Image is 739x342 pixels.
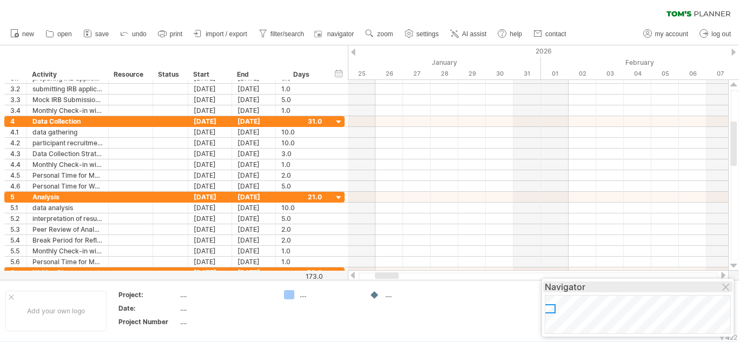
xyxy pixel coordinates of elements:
div: Thursday, 29 January 2026 [458,68,486,79]
div: Resource [114,69,147,80]
a: save [81,27,112,41]
a: navigator [313,27,357,41]
span: settings [417,30,439,38]
div: Friday, 6 February 2026 [679,68,707,79]
span: print [170,30,182,38]
div: 5.0 [281,181,322,191]
div: 5.6 [10,257,27,267]
div: 5.3 [10,224,27,234]
div: Add your own logo [5,291,107,331]
div: Navigator [545,281,731,292]
div: [DATE] [188,149,232,159]
div: 3.0 [281,149,322,159]
div: [DATE] [188,84,232,94]
div: [DATE] [232,246,276,256]
a: open [43,27,75,41]
span: log out [711,30,731,38]
div: [DATE] [188,267,232,278]
div: Break Period for Reflection [32,235,103,245]
div: Saturday, 7 February 2026 [707,68,734,79]
div: [DATE] [232,235,276,245]
div: Thursday, 5 February 2026 [651,68,679,79]
div: .... [180,290,271,299]
div: 6 [10,267,27,278]
a: settings [402,27,442,41]
div: [DATE] [232,105,276,116]
div: 1.0 [281,105,322,116]
div: [DATE] [232,95,276,105]
div: .... [385,290,444,299]
div: Personal Time for Work-Life Balance [32,181,103,191]
div: Monday, 2 February 2026 [569,68,596,79]
div: [DATE] [188,246,232,256]
div: Monday, 26 January 2026 [375,68,403,79]
div: 4.3 [10,149,27,159]
div: Data Collection [32,116,103,126]
span: save [95,30,109,38]
div: 4.6 [10,181,27,191]
div: Monthly Check-in with Advisor [32,246,103,256]
div: Project Number [118,317,178,326]
div: [DATE] [232,181,276,191]
span: undo [132,30,147,38]
a: print [155,27,186,41]
div: 10.0 [281,203,322,213]
div: [DATE] [232,127,276,137]
div: .... [180,317,271,326]
div: 1.0 [281,159,322,170]
div: [DATE] [232,224,276,234]
span: help [510,30,522,38]
a: filter/search [256,27,307,41]
div: 2.0 [281,235,322,245]
div: 1.0 [281,246,322,256]
div: 5.4 [10,235,27,245]
div: [DATE] [232,159,276,170]
div: [DATE] [232,267,276,278]
div: 3.4 [10,105,27,116]
div: Sunday, 25 January 2026 [348,68,375,79]
div: [DATE] [188,235,232,245]
div: 1.0 [281,84,322,94]
div: Start [193,69,226,80]
div: [DATE] [188,127,232,137]
div: 4.4 [10,159,27,170]
div: [DATE] [188,159,232,170]
span: filter/search [270,30,304,38]
span: navigator [327,30,354,38]
div: participant recruitment [32,138,103,148]
div: 173.0 [276,272,323,280]
div: .... [300,290,359,299]
div: 4.2 [10,138,27,148]
div: 3.2 [10,84,27,94]
div: 10.0 [281,127,322,137]
div: [DATE] [232,138,276,148]
div: Days [275,69,327,80]
div: 10.0 [281,138,322,148]
div: 2.0 [281,170,322,180]
div: 1.0 [281,257,322,267]
div: interpretation of results [32,213,103,224]
a: log out [697,27,734,41]
div: [DATE] [188,95,232,105]
div: [DATE] [232,192,276,202]
div: [DATE] [188,213,232,224]
div: [DATE] [232,203,276,213]
div: 2.0 [281,224,322,234]
div: 4.5 [10,170,27,180]
a: contact [531,27,570,41]
div: 5.1 [10,203,27,213]
div: [DATE] [188,257,232,267]
div: Wednesday, 4 February 2026 [624,68,651,79]
div: [DATE] [188,203,232,213]
div: Tuesday, 27 January 2026 [403,68,431,79]
div: Sunday, 1 February 2026 [541,68,569,79]
div: Personal Time for Managing Stress [32,257,103,267]
a: import / export [191,27,250,41]
div: Personal Time for Managing Stress [32,170,103,180]
div: Monthly Check-in with Advisor [32,159,103,170]
div: End [237,69,269,80]
a: help [495,27,525,41]
div: [DATE] [188,138,232,148]
span: AI assist [462,30,486,38]
div: v 422 [720,333,737,341]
